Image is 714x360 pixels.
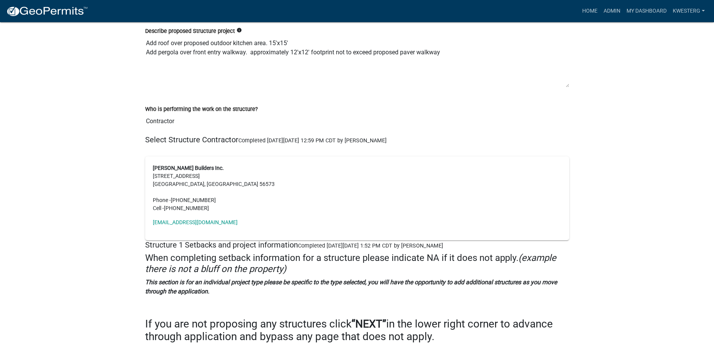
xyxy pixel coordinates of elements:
[171,197,216,203] span: [PHONE_NUMBER]
[601,4,623,18] a: Admin
[670,4,708,18] a: kwesterg
[298,243,443,249] span: Completed [DATE][DATE] 1:52 PM CDT by [PERSON_NAME]
[153,219,238,225] a: [EMAIL_ADDRESS][DOMAIN_NAME]
[145,107,258,112] label: Who is performing the work on the structure?
[145,135,569,144] h5: Select Structure Contractor
[623,4,670,18] a: My Dashboard
[236,28,242,33] i: info
[164,205,209,211] span: [PHONE_NUMBER]
[579,4,601,18] a: Home
[145,240,569,249] h5: Structure 1 Setbacks and project information
[153,205,164,211] abbr: Cell -
[145,279,557,295] strong: This section is for an individual project type please be specific to the type selected, you will ...
[153,197,171,203] abbr: Phone -
[145,252,569,275] h4: When completing setback information for a structure please indicate NA if it does not apply.
[351,318,386,330] strong: “NEXT”
[145,36,569,88] textarea: Add roof over proposed outdoor kitchen area. 15'x15' Add pergola over front entry walkway. approx...
[153,165,224,171] strong: [PERSON_NAME] Builders Inc.
[153,164,562,212] address: [STREET_ADDRESS] [GEOGRAPHIC_DATA], [GEOGRAPHIC_DATA] 56573
[145,318,569,343] h3: If you are not proposing any structures click in the lower right corner to advance through applic...
[145,252,556,274] i: (example there is not a bluff on the property)
[238,137,387,144] span: Completed [DATE][DATE] 12:59 PM CDT by [PERSON_NAME]
[145,29,235,34] label: Describe proposed Structure project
